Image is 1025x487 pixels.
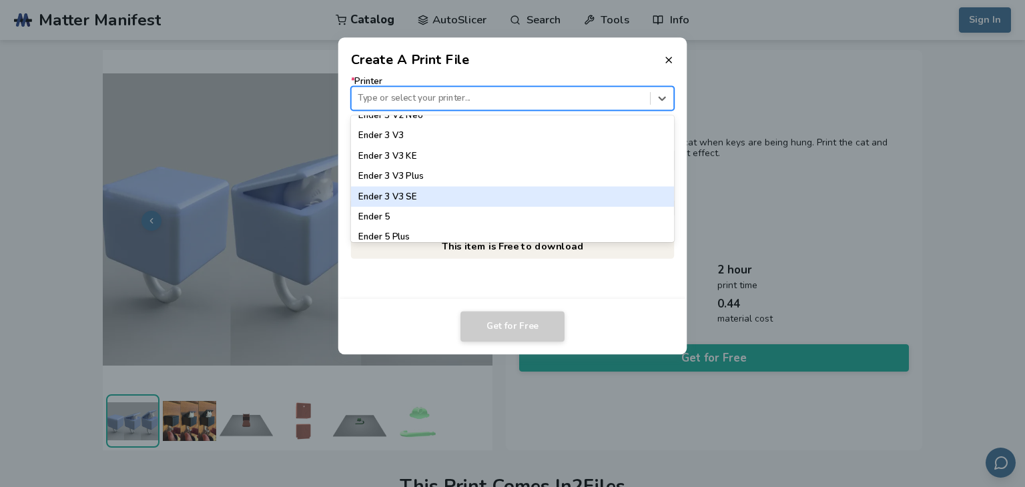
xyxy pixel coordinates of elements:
h2: Create A Print File [351,50,470,69]
div: Ender 3 V3 SE [351,187,675,207]
div: Ender 3 V3 [351,125,675,145]
div: Ender 5 [351,207,675,227]
input: *PrinterType or select your printer...Ender 3 ProEnder 3 S1Ender 3 S1 PlusEnder 3 S1 ProEnder 3 V... [358,93,360,103]
p: This item is Free to download [351,233,675,259]
button: Get for Free [460,312,565,342]
div: Ender 3 V2 Neo [351,105,675,125]
div: Ender 3 V3 KE [351,146,675,166]
label: Printer [351,76,675,110]
div: Ender 3 V3 Plus [351,166,675,186]
div: Ender 5 Plus [351,227,675,248]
